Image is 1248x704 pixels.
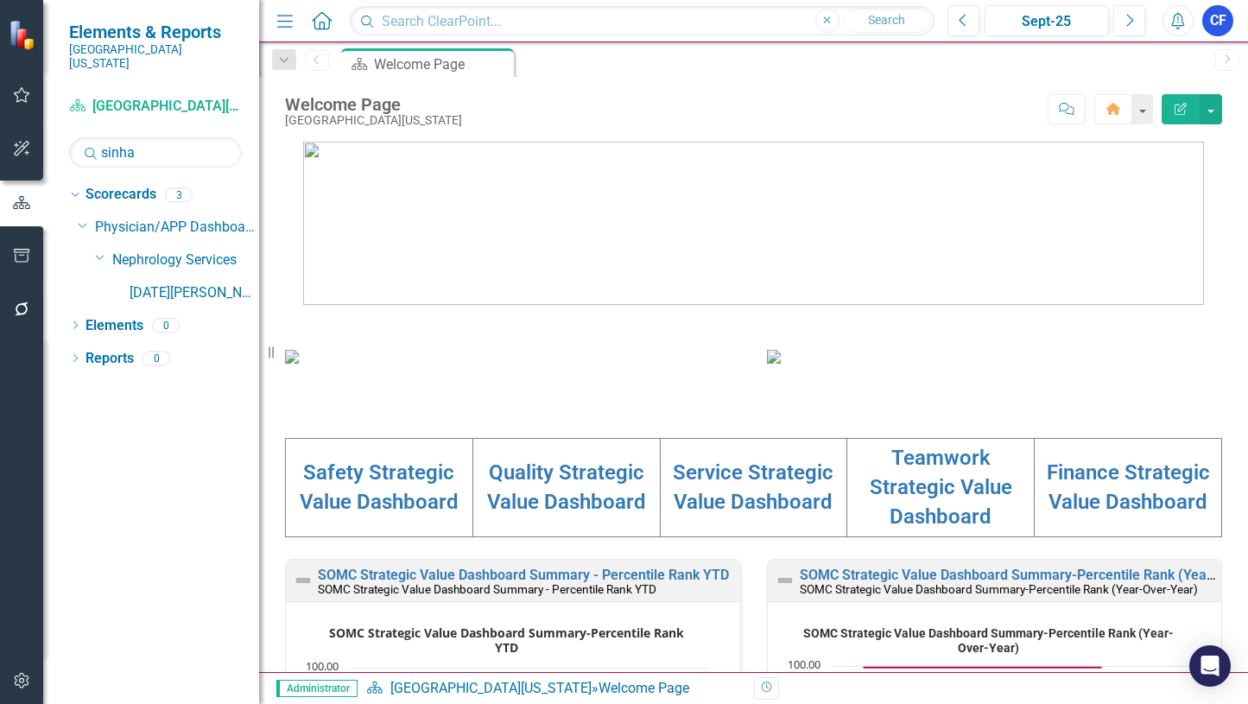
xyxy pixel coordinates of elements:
text: 85.53 [408,671,431,683]
div: » [366,679,741,699]
text: 100.00 [788,656,820,672]
img: download%20somc%20logo%20v2.png [303,142,1204,305]
img: download%20somc%20mission%20vision.png [285,350,299,364]
span: Search [868,13,905,27]
div: Welcome Page [599,680,689,696]
a: [GEOGRAPHIC_DATA][US_STATE] [390,680,592,696]
small: [GEOGRAPHIC_DATA][US_STATE] [69,42,242,71]
img: ClearPoint Strategy [9,20,39,50]
div: Welcome Page [285,95,462,114]
img: Not Defined [293,570,314,591]
a: Teamwork Strategic Value Dashboard [870,446,1012,530]
div: Sept-25 [991,11,1104,32]
text: SOMC Strategic Value Dashboard Summary-Percentile Rank YTD [329,625,684,656]
small: SOMC Strategic Value Dashboard Summary - Percentile Rank YTD [318,582,656,596]
a: Scorecards [86,185,156,205]
button: Search [844,9,930,33]
a: [GEOGRAPHIC_DATA][US_STATE] [69,97,242,117]
div: 0 [152,318,180,333]
img: download%20somc%20strategic%20values%20v2.png [767,350,781,364]
a: [DATE][PERSON_NAME], MD [130,283,259,303]
g: Goal, series 2 of 3. Line with 6 data points. [859,664,1105,671]
text: SOMC Strategic Value Dashboard Summary-Percentile Rank (Year- Over-Year) [802,626,1173,655]
div: [GEOGRAPHIC_DATA][US_STATE] [285,114,462,127]
input: Search ClearPoint... [350,6,934,36]
a: Elements [86,316,143,336]
div: Welcome Page [374,54,510,75]
span: Elements & Reports [69,22,242,42]
input: Search Below... [69,137,242,168]
a: Safety Strategic Value Dashboard [300,460,459,514]
a: Physician/APP Dashboards [95,218,259,238]
a: SOMC Strategic Value Dashboard Summary - Percentile Rank YTD [318,567,729,583]
text: 100.00 [306,658,339,674]
div: 3 [165,187,193,202]
div: 0 [143,351,170,365]
div: Open Intercom Messenger [1189,645,1231,687]
button: CF [1202,5,1233,36]
small: SOMC Strategic Value Dashboard Summary-Percentile Rank (Year-Over-Year) [800,582,1198,596]
a: Reports [86,349,134,369]
a: Finance Strategic Value Dashboard [1047,460,1210,514]
img: Not Defined [775,570,795,591]
a: Service Strategic Value Dashboard [673,460,833,514]
a: Nephrology Services [112,251,259,270]
button: Sept-25 [985,5,1110,36]
span: Administrator [276,680,358,697]
a: Quality Strategic Value Dashboard [487,460,646,514]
